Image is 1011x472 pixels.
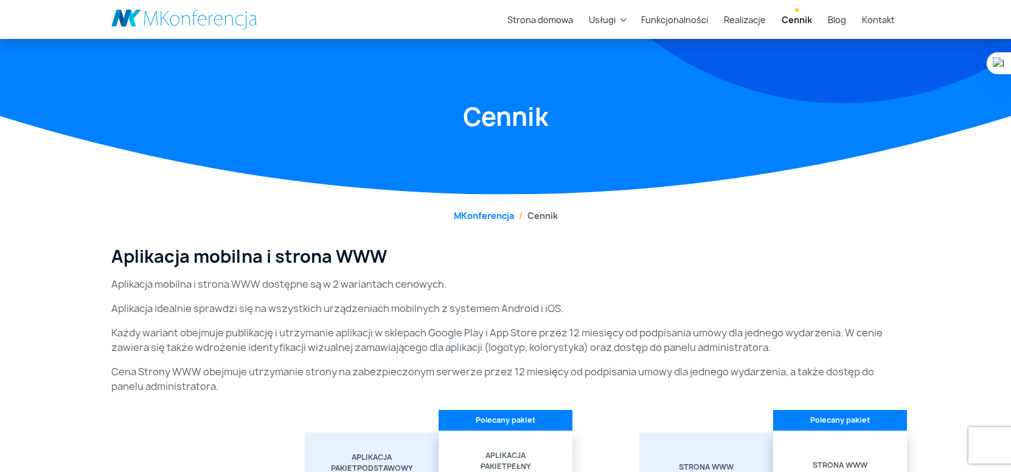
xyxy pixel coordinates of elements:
[446,461,565,472] div: Pełny
[636,9,713,31] a: Funkcjonalności
[780,460,900,471] div: Strona WWW
[502,9,578,31] a: Strona domowa
[777,9,817,31] a: Cennik
[514,209,558,222] li: Cennik
[111,246,900,267] h3: Aplikacja mobilna i strona WWW
[857,9,900,31] a: Kontakt
[481,461,507,472] span: Pakiet
[719,9,771,31] a: Realizacje
[111,364,900,394] p: Cena Strony WWW obejmuje utrzymanie strony na zabezpieczonym serwerze przez 12 miesięcy od podpis...
[312,452,431,463] div: Aplikacja
[111,100,900,133] h1: Cennik
[111,277,900,291] p: Aplikacja mobilna i strona WWW dostępne są w 2 wariantach cenowych.
[823,9,851,31] a: Blog
[446,450,565,461] div: Aplikacja
[111,209,900,222] nav: breadcrumb
[584,9,620,31] a: Usługi
[454,210,514,221] a: MKonferencja
[111,325,900,355] p: Każdy wariant obejmuje publikację i utrzymanie aplikacji w sklepach Google Play i App Store przez...
[111,301,900,316] p: Aplikacja idealnie sprawdzi się na wszystkich urządzeniach mobilnych z systemem Android i iOS.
